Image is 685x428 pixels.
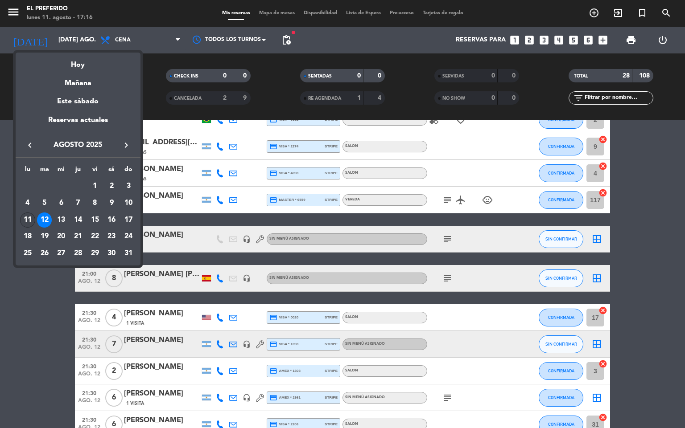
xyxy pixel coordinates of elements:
[54,246,69,261] div: 27
[70,228,87,245] td: 21 de agosto de 2025
[37,212,52,228] div: 12
[16,114,140,133] div: Reservas actuales
[70,212,86,228] div: 14
[38,139,118,151] span: agosto 2025
[70,229,86,245] div: 21
[20,246,35,261] div: 25
[36,164,53,178] th: martes
[19,178,87,195] td: AGO.
[120,245,137,262] td: 31 de agosto de 2025
[87,196,103,211] div: 8
[103,245,120,262] td: 30 de agosto de 2025
[87,229,103,245] div: 22
[103,228,120,245] td: 23 de agosto de 2025
[121,229,136,245] div: 24
[87,195,103,212] td: 8 de agosto de 2025
[120,212,137,228] td: 17 de agosto de 2025
[37,229,52,245] div: 19
[87,246,103,261] div: 29
[16,53,140,71] div: Hoy
[121,246,136,261] div: 31
[103,164,120,178] th: sábado
[104,179,119,194] div: 2
[103,212,120,228] td: 16 de agosto de 2025
[121,212,136,228] div: 17
[19,212,36,228] td: 11 de agosto de 2025
[19,195,36,212] td: 4 de agosto de 2025
[53,195,70,212] td: 6 de agosto de 2025
[87,164,103,178] th: viernes
[19,164,36,178] th: lunes
[20,196,35,211] div: 4
[22,139,38,151] button: keyboard_arrow_left
[25,140,35,151] i: keyboard_arrow_left
[53,164,70,178] th: miércoles
[87,212,103,228] div: 15
[104,212,119,228] div: 16
[36,228,53,245] td: 19 de agosto de 2025
[103,195,120,212] td: 9 de agosto de 2025
[54,212,69,228] div: 13
[103,178,120,195] td: 2 de agosto de 2025
[20,229,35,245] div: 18
[104,229,119,245] div: 23
[53,245,70,262] td: 27 de agosto de 2025
[16,89,140,114] div: Este sábado
[70,195,87,212] td: 7 de agosto de 2025
[120,164,137,178] th: domingo
[87,245,103,262] td: 29 de agosto de 2025
[121,140,132,151] i: keyboard_arrow_right
[87,212,103,228] td: 15 de agosto de 2025
[70,246,86,261] div: 28
[118,139,134,151] button: keyboard_arrow_right
[87,228,103,245] td: 22 de agosto de 2025
[36,195,53,212] td: 5 de agosto de 2025
[121,196,136,211] div: 10
[54,229,69,245] div: 20
[120,195,137,212] td: 10 de agosto de 2025
[36,212,53,228] td: 12 de agosto de 2025
[36,245,53,262] td: 26 de agosto de 2025
[70,212,87,228] td: 14 de agosto de 2025
[19,228,36,245] td: 18 de agosto de 2025
[70,164,87,178] th: jueves
[37,246,52,261] div: 26
[19,245,36,262] td: 25 de agosto de 2025
[70,245,87,262] td: 28 de agosto de 2025
[53,228,70,245] td: 20 de agosto de 2025
[104,246,119,261] div: 30
[54,196,69,211] div: 6
[20,212,35,228] div: 11
[120,178,137,195] td: 3 de agosto de 2025
[121,179,136,194] div: 3
[53,212,70,228] td: 13 de agosto de 2025
[120,228,137,245] td: 24 de agosto de 2025
[16,71,140,89] div: Mañana
[87,178,103,195] td: 1 de agosto de 2025
[104,196,119,211] div: 9
[87,179,103,194] div: 1
[37,196,52,211] div: 5
[70,196,86,211] div: 7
